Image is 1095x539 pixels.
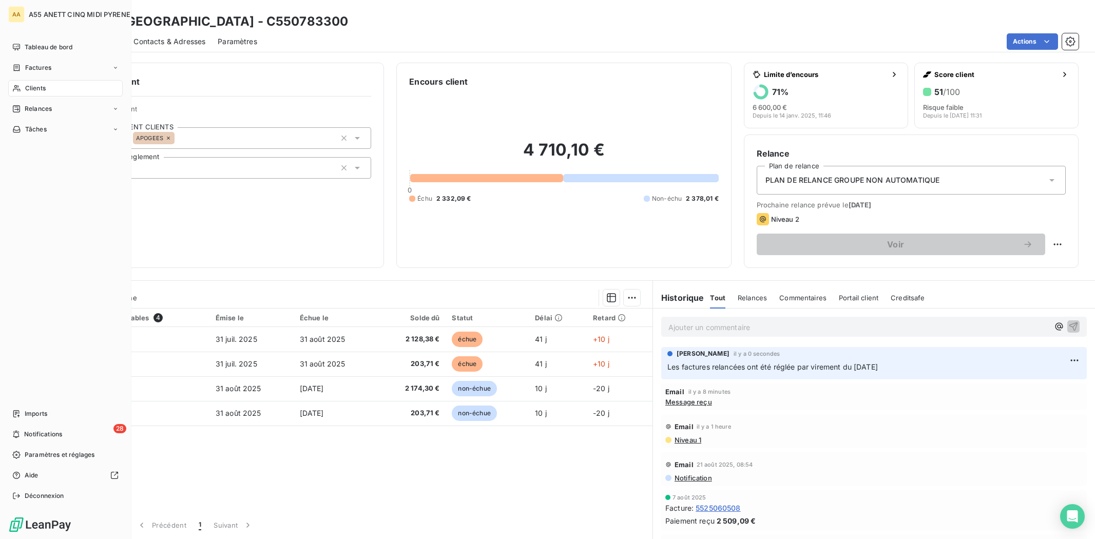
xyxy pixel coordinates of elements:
[300,409,324,417] span: [DATE]
[769,240,1023,248] span: Voir
[674,436,701,444] span: Niveau 1
[133,36,205,47] span: Contacts & Adresses
[849,201,872,209] span: [DATE]
[934,70,1056,79] span: Score client
[923,112,982,119] span: Depuis le [DATE] 11:31
[839,294,878,302] span: Portail client
[665,515,715,526] span: Paiement reçu
[384,408,440,418] span: 203,71 €
[8,516,72,533] img: Logo LeanPay
[673,494,706,500] span: 7 août 2025
[25,409,47,418] span: Imports
[696,503,741,513] span: 5525060508
[675,460,694,469] span: Email
[8,467,123,484] a: Aide
[25,63,51,72] span: Factures
[688,389,731,395] span: il y a 8 minutes
[535,384,547,393] span: 10 j
[25,84,46,93] span: Clients
[686,194,719,203] span: 2 378,01 €
[90,12,348,31] h3: RES. [GEOGRAPHIC_DATA] - C550783300
[665,388,684,396] span: Email
[408,186,412,194] span: 0
[25,43,72,52] span: Tableau de bord
[757,201,1066,209] span: Prochaine relance prévue le
[738,294,767,302] span: Relances
[216,409,261,417] span: 31 août 2025
[593,384,609,393] span: -20 j
[8,6,25,23] div: AA
[25,491,64,500] span: Déconnexion
[153,313,163,322] span: 4
[891,294,925,302] span: Creditsafe
[779,294,827,302] span: Commentaires
[130,514,193,536] button: Précédent
[753,103,787,111] span: 6 600,00 €
[85,313,203,322] div: Pièces comptables
[452,314,523,322] div: Statut
[665,503,694,513] span: Facture :
[535,409,547,417] span: 10 j
[535,314,581,322] div: Délai
[667,362,878,371] span: Les factures relancées ont été réglée par virement du [DATE]
[771,215,799,223] span: Niveau 2
[934,87,960,97] h6: 51
[175,133,183,143] input: Ajouter une valeur
[300,384,324,393] span: [DATE]
[923,103,964,111] span: Risque faible
[593,314,646,322] div: Retard
[1007,33,1058,50] button: Actions
[1060,504,1085,529] div: Open Intercom Messenger
[535,359,547,368] span: 41 j
[25,450,94,459] span: Paramètres et réglages
[136,135,163,141] span: APOGEES
[652,194,682,203] span: Non-échu
[300,314,372,322] div: Échue le
[24,430,62,439] span: Notifications
[674,474,712,482] span: Notification
[757,147,1066,160] h6: Relance
[665,398,712,406] span: Message reçu
[675,422,694,431] span: Email
[25,104,52,113] span: Relances
[452,332,483,347] span: échue
[300,359,345,368] span: 31 août 2025
[535,335,547,343] span: 41 j
[710,294,725,302] span: Tout
[300,335,345,343] span: 31 août 2025
[764,70,886,79] span: Limite d’encours
[218,36,257,47] span: Paramètres
[914,63,1079,128] button: Score client51/100Risque faibleDepuis le [DATE] 11:31
[593,409,609,417] span: -20 j
[677,349,729,358] span: [PERSON_NAME]
[452,406,496,421] span: non-échue
[436,194,471,203] span: 2 332,09 €
[409,140,718,170] h2: 4 710,10 €
[734,351,780,357] span: il y a 0 secondes
[772,87,789,97] h6: 71 %
[25,471,39,480] span: Aide
[765,175,940,185] span: PLAN DE RELANCE GROUPE NON AUTOMATIQUE
[113,424,126,433] span: 28
[29,10,139,18] span: A55 ANETT CINQ MIDI PYRENEES
[384,383,440,394] span: 2 174,30 €
[216,359,257,368] span: 31 juil. 2025
[384,314,440,322] div: Solde dû
[216,314,287,322] div: Émise le
[452,356,483,372] span: échue
[384,359,440,369] span: 203,71 €
[25,125,47,134] span: Tâches
[417,194,432,203] span: Échu
[653,292,704,304] h6: Historique
[697,461,753,468] span: 21 août 2025, 08:54
[697,423,731,430] span: il y a 1 heure
[193,514,207,536] button: 1
[593,359,609,368] span: +10 j
[384,334,440,344] span: 2 128,38 €
[216,384,261,393] span: 31 août 2025
[216,335,257,343] span: 31 juil. 2025
[593,335,609,343] span: +10 j
[83,105,371,119] span: Propriétés Client
[717,515,756,526] span: 2 509,09 €
[207,514,259,536] button: Suivant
